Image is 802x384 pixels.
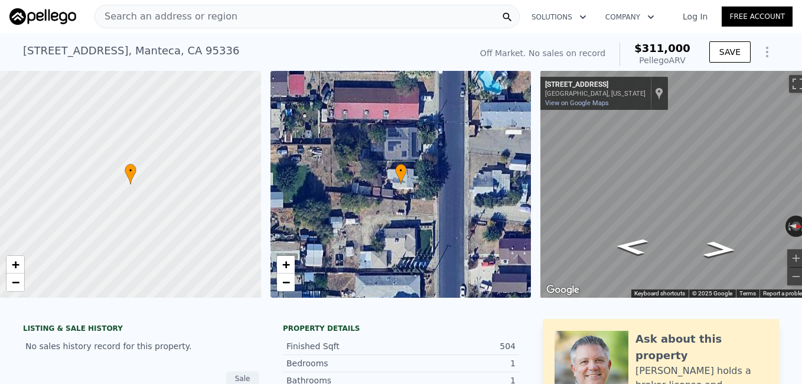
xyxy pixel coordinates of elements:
a: Show location on map [655,87,663,100]
img: Google [543,282,582,298]
a: Zoom out [277,274,295,291]
span: + [282,257,289,272]
path: Go South, Sycamore Ave [601,235,661,259]
span: + [12,257,19,272]
div: Off Market. No sales on record [480,47,605,59]
div: Finished Sqft [286,340,401,352]
div: Ask about this property [635,331,767,364]
a: Zoom out [6,274,24,291]
button: Rotate counterclockwise [785,216,792,237]
path: Go North, Sycamore Ave [690,237,750,262]
button: SAVE [709,41,751,63]
span: $311,000 [634,42,690,54]
button: Solutions [522,6,596,28]
button: Keyboard shortcuts [634,289,685,298]
div: [STREET_ADDRESS] , Manteca , CA 95336 [23,43,239,59]
a: View on Google Maps [545,99,609,107]
a: Zoom in [6,256,24,274]
a: Zoom in [277,256,295,274]
div: No sales history record for this property. [23,336,259,357]
a: Terms (opens in new tab) [739,290,756,297]
div: • [125,164,136,184]
div: [GEOGRAPHIC_DATA], [US_STATE] [545,90,645,97]
div: Property details [283,324,519,333]
button: Show Options [755,40,779,64]
div: LISTING & SALE HISTORY [23,324,259,336]
div: [STREET_ADDRESS] [545,80,645,90]
div: 504 [401,340,516,352]
div: Pellego ARV [634,54,690,66]
div: Bedrooms [286,357,401,369]
div: 1 [401,357,516,369]
a: Log In [669,11,722,22]
a: Free Account [722,6,793,27]
div: • [395,164,407,184]
span: • [395,165,407,176]
img: Pellego [9,8,76,25]
button: Company [596,6,664,28]
a: Open this area in Google Maps (opens a new window) [543,282,582,298]
span: • [125,165,136,176]
span: − [282,275,289,289]
span: © 2025 Google [692,290,732,297]
span: Search an address or region [95,9,237,24]
span: − [12,275,19,289]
